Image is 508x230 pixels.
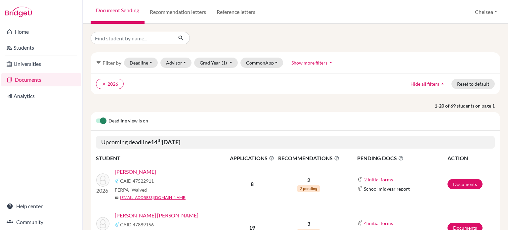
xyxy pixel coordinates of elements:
a: Students [1,41,81,54]
a: Home [1,25,81,38]
p: 3 [276,220,341,228]
img: Common App logo [115,178,120,184]
button: CommonApp [240,58,283,68]
th: ACTION [447,154,495,162]
span: RECOMMENDATIONS [276,154,341,162]
h5: Upcoming deadline [96,136,495,149]
button: Reset to default [451,79,495,89]
img: Byrkjeland, Mikael [96,173,109,187]
p: 2 [276,176,341,184]
span: PENDING DOCS [357,154,447,162]
a: Universities [1,57,81,70]
button: 4 initial forms [364,219,393,227]
img: Common App logo [357,220,362,226]
b: 8 [251,181,254,187]
i: filter_list [96,60,101,65]
span: Hide all filters [410,81,439,87]
a: Documents [1,73,81,86]
button: Grad Year(1) [194,58,238,68]
span: 2 pending [297,185,320,192]
img: Common App logo [357,186,362,191]
p: 2026 [96,187,109,195]
span: (1) [222,60,227,66]
span: Deadline view is on [108,117,148,125]
th: STUDENT [96,154,228,162]
span: CAID 47889156 [120,221,154,228]
span: Show more filters [291,60,327,66]
img: Common App logo [357,177,362,182]
span: APPLICATIONS [229,154,275,162]
button: 2 initial forms [364,176,393,183]
span: mail [115,196,119,200]
img: Common App logo [115,222,120,227]
i: clear [102,82,106,86]
strong: 1-20 of 69 [435,102,457,109]
button: clear2026 [96,79,124,89]
span: FERPA [115,186,147,193]
span: School midyear report [364,185,410,192]
i: arrow_drop_up [439,80,446,87]
a: Analytics [1,89,81,103]
a: [EMAIL_ADDRESS][DOMAIN_NAME] [120,195,187,201]
a: Documents [447,179,483,189]
button: Chelsea [472,6,500,18]
button: Hide all filtersarrow_drop_up [405,79,451,89]
button: Advisor [160,58,192,68]
span: CAID 47522911 [120,177,154,184]
img: Bridge-U [5,7,32,17]
button: Deadline [124,58,158,68]
a: Help center [1,200,81,213]
button: Show more filtersarrow_drop_up [286,58,340,68]
span: - Waived [129,187,147,193]
a: Community [1,215,81,229]
span: Filter by [103,60,121,66]
sup: th [157,138,162,143]
span: students on page 1 [457,102,500,109]
input: Find student by name... [91,32,173,44]
a: [PERSON_NAME] [115,168,156,176]
a: [PERSON_NAME] [PERSON_NAME] [115,211,198,219]
i: arrow_drop_up [327,59,334,66]
b: 14 [DATE] [151,138,180,146]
